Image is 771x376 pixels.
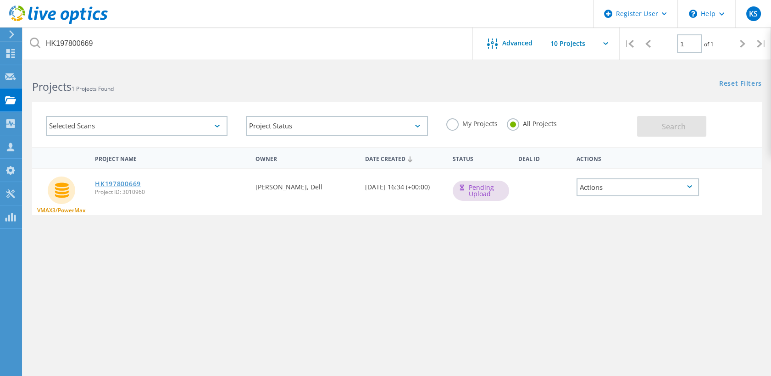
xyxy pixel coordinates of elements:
[251,149,361,166] div: Owner
[23,28,473,60] input: Search projects by name, owner, ID, company, etc
[752,28,771,60] div: |
[246,116,427,136] div: Project Status
[95,181,141,187] a: HK197800669
[749,10,758,17] span: KS
[95,189,246,195] span: Project ID: 3010960
[90,149,251,166] div: Project Name
[719,80,762,88] a: Reset Filters
[9,19,108,26] a: Live Optics Dashboard
[507,118,557,127] label: All Projects
[577,178,699,196] div: Actions
[620,28,638,60] div: |
[46,116,227,136] div: Selected Scans
[637,116,706,137] button: Search
[361,169,448,199] div: [DATE] 16:34 (+00:00)
[361,149,448,167] div: Date Created
[32,79,72,94] b: Projects
[689,10,697,18] svg: \n
[502,40,532,46] span: Advanced
[572,149,703,166] div: Actions
[37,208,86,213] span: VMAX3/PowerMax
[251,169,361,199] div: [PERSON_NAME], Dell
[514,149,572,166] div: Deal Id
[448,149,514,166] div: Status
[453,181,509,201] div: Pending Upload
[704,40,714,48] span: of 1
[446,118,498,127] label: My Projects
[72,85,114,93] span: 1 Projects Found
[662,122,686,132] span: Search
